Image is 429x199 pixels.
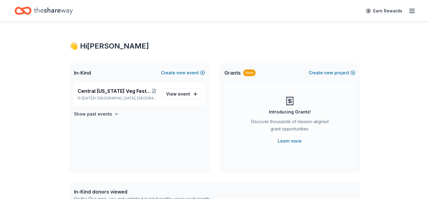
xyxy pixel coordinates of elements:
a: Home [15,4,73,18]
h4: Show past events [74,110,112,118]
button: Createnewevent [161,69,205,76]
span: In-Kind [74,69,91,76]
div: Discover thousands of mission-aligned grant opportunities. [249,118,331,135]
a: View event [162,89,201,99]
a: Learn more [278,137,302,145]
div: 👋 Hi [PERSON_NAME] [69,41,360,51]
div: New [243,69,256,76]
div: Introducing Grants! [269,108,311,116]
button: Createnewproject [309,69,355,76]
span: View [166,90,190,98]
button: Show past events [74,110,119,118]
span: [GEOGRAPHIC_DATA], [GEOGRAPHIC_DATA] [97,96,157,101]
span: new [324,69,333,76]
span: Grants [224,69,241,76]
div: In-Kind donors viewed [74,188,210,195]
p: [DATE] • [78,96,157,101]
span: Central [US_STATE] Veg Fest Animal Haven Silent Auction [78,87,151,95]
span: new [176,69,186,76]
a: Earn Rewards [362,5,406,16]
span: event [178,91,190,96]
